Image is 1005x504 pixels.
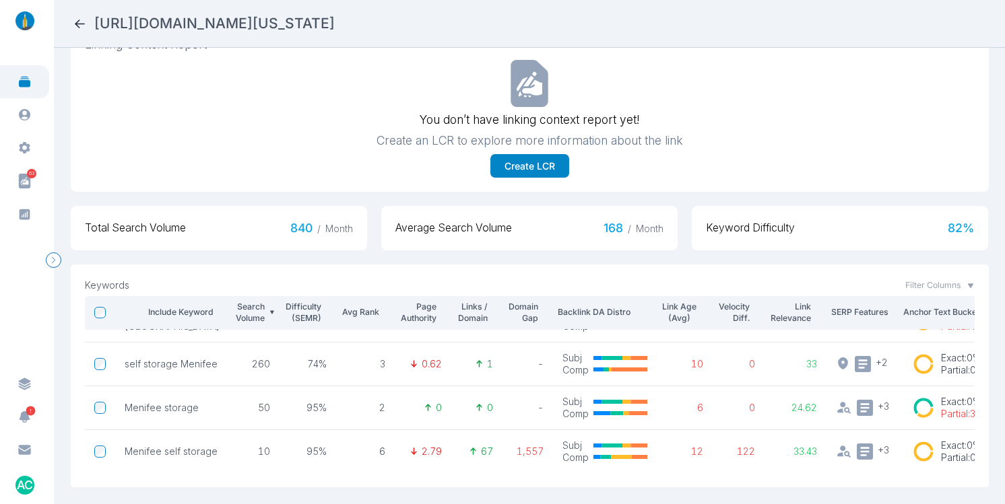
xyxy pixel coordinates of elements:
[395,220,512,237] span: Average Search Volume
[456,301,488,324] p: Links / Domain
[289,445,327,458] p: 95%
[346,445,385,458] p: 6
[666,402,703,414] p: 6
[941,396,983,408] p: Exact : 0%
[562,396,589,408] p: Subj
[562,439,589,452] p: Subj
[284,301,321,324] p: Difficulty (SEMR)
[317,223,321,234] span: /
[125,358,218,370] span: self storage Menifee
[941,352,984,364] p: Exact : 0%
[422,358,442,370] p: 0.62
[422,445,442,458] p: 2.79
[774,402,817,414] p: 24.62
[941,364,984,376] p: Partial : 0%
[948,220,974,237] span: 82 %
[878,443,889,456] span: + 3
[774,358,817,370] p: 33
[722,402,756,414] p: 0
[289,358,327,370] p: 74%
[125,402,199,414] span: Menifee storage
[562,364,589,376] p: Comp
[85,279,129,291] p: Keywords
[636,223,663,234] span: Month
[234,301,265,324] p: Search Volume
[238,445,270,458] p: 10
[238,358,270,370] p: 260
[941,439,984,452] p: Exact : 0%
[717,301,750,324] p: Velocity Diff.
[346,402,385,414] p: 2
[399,301,436,324] p: Page Authority
[85,220,186,237] span: Total Search Volume
[562,452,589,464] p: Comp
[512,445,544,458] p: 1,557
[905,279,961,291] span: Filter Columns
[490,154,569,178] button: Create LCR
[831,306,894,318] p: SERP Features
[562,352,589,364] p: Subj
[512,358,544,370] p: -
[94,14,335,33] h2: https://www.staxupstorage.com/storage-units/california/menifee/staxup-storage-menifee-81447/
[666,445,703,458] p: 12
[436,402,442,414] p: 0
[487,402,493,414] p: 0
[628,223,631,234] span: /
[562,408,589,420] p: Comp
[722,358,756,370] p: 0
[706,220,795,237] span: Keyword Difficulty
[120,306,214,318] p: Include Keyword
[666,358,703,370] p: 10
[905,279,975,291] button: Filter Columns
[346,358,385,370] p: 3
[769,301,811,324] p: Link Relevance
[507,301,539,324] p: Domain Gap
[290,220,353,237] span: 840
[878,400,889,412] span: + 3
[325,223,353,234] span: Month
[125,445,218,458] span: Menifee self storage
[604,220,663,237] span: 168
[558,306,652,318] p: Backlink DA Distro
[11,11,39,30] img: linklaunch_small.2ae18699.png
[722,445,756,458] p: 122
[774,445,817,458] p: 33.43
[876,356,888,369] span: + 2
[512,402,544,414] p: -
[941,408,983,420] p: Partial : 3%
[238,402,270,414] p: 50
[341,306,379,318] p: Avg Rank
[661,301,697,324] p: Link Age (Avg)
[377,133,683,149] p: Create an LCR to explore more information about the link
[420,112,639,129] p: You don’t have linking context report yet!
[27,169,36,178] span: 63
[481,445,493,458] p: 67
[941,452,984,464] p: Partial : 0%
[487,358,493,370] p: 1
[289,402,327,414] p: 95%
